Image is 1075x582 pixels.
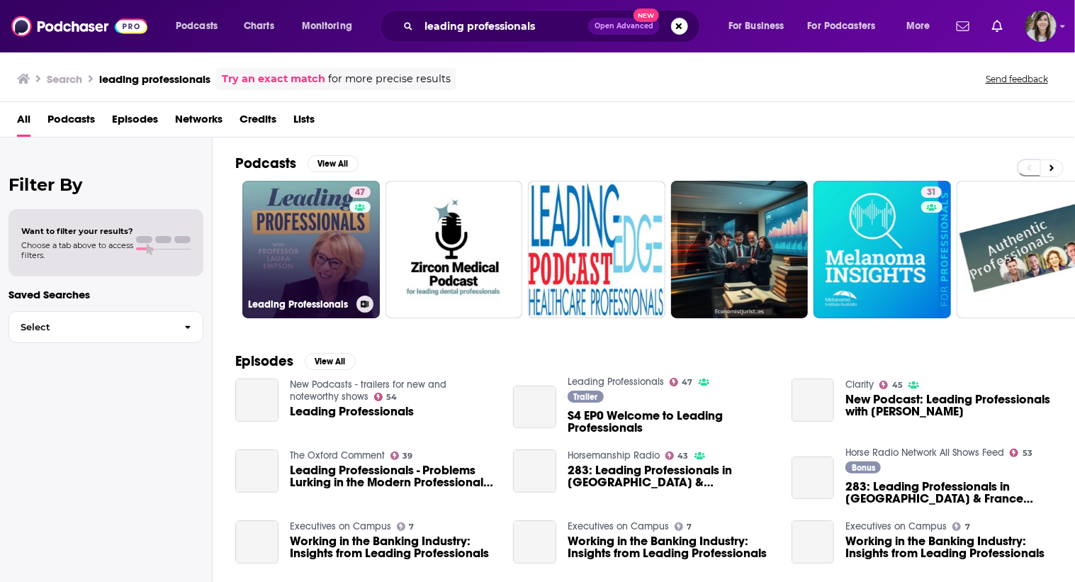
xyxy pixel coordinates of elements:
[175,108,223,137] a: Networks
[242,181,380,318] a: 47Leading Professionals
[397,522,415,531] a: 7
[568,410,775,434] a: S4 EP0 Welcome to Leading Professionals
[1010,449,1032,457] a: 53
[21,226,133,236] span: Want to filter your results?
[47,72,82,86] h3: Search
[9,288,203,301] p: Saved Searches
[21,240,133,260] span: Choose a tab above to access filters.
[308,155,359,172] button: View All
[1025,11,1057,42] button: Show profile menu
[986,14,1008,38] a: Show notifications dropdown
[235,155,359,172] a: PodcastsView All
[374,393,398,401] a: 54
[244,16,274,36] span: Charts
[852,464,875,472] span: Bonus
[290,464,497,488] a: Leading Professionals - Problems Lurking in the Modern Professional Organization
[293,108,315,137] a: Lists
[11,13,147,40] img: Podchaser - Follow, Share and Rate Podcasts
[951,14,975,38] a: Show notifications dropdown
[409,524,414,530] span: 7
[1025,11,1057,42] span: Logged in as devinandrade
[845,535,1052,559] a: Working in the Banking Industry: Insights from Leading Professionals
[349,186,371,198] a: 47
[419,15,588,38] input: Search podcasts, credits, & more...
[574,393,598,401] span: Trailer
[112,108,158,137] span: Episodes
[1025,11,1057,42] img: User Profile
[792,457,835,500] a: 283: Leading Professionals in Canada & France Teach Join-Up, by HandsOnGloves - Horsemanship Radio
[808,16,876,36] span: For Podcasters
[952,522,970,531] a: 7
[290,379,446,403] a: New Podcasts - trailers for new and noteworthy shows
[845,481,1052,505] a: 283: Leading Professionals in Canada & France Teach Join-Up, by HandsOnGloves - Horsemanship Radio
[235,352,293,370] h2: Episodes
[235,449,278,493] a: Leading Professionals - Problems Lurking in the Modern Professional Organization
[302,16,352,36] span: Monitoring
[99,72,210,86] h3: leading professionals
[290,405,414,418] span: Leading Professionals
[634,9,659,22] span: New
[9,311,203,343] button: Select
[568,376,664,388] a: Leading Professionals
[568,520,669,532] a: Executives on Campus
[814,181,951,318] a: 31
[568,464,775,488] a: 283: Leading Professionals in Canada & France Teach Join-Up, by HandsOnGloves
[595,23,653,30] span: Open Advanced
[675,522,692,531] a: 7
[393,10,714,43] div: Search podcasts, credits, & more...
[906,16,930,36] span: More
[235,520,278,564] a: Working in the Banking Industry: Insights from Leading Professionals
[678,453,689,459] span: 43
[176,16,218,36] span: Podcasts
[965,524,970,530] span: 7
[235,352,356,370] a: EpisodesView All
[568,535,775,559] a: Working in the Banking Industry: Insights from Leading Professionals
[328,71,451,87] span: for more precise results
[728,16,784,36] span: For Business
[17,108,30,137] a: All
[896,15,948,38] button: open menu
[47,108,95,137] span: Podcasts
[682,379,693,386] span: 47
[1023,450,1032,457] span: 53
[290,535,497,559] a: Working in the Banking Industry: Insights from Leading Professionals
[845,481,1052,505] span: 283: Leading Professionals in [GEOGRAPHIC_DATA] & France Teach Join-Up, by HandsOnGloves - Horsem...
[513,386,556,429] a: S4 EP0 Welcome to Leading Professionals
[670,378,693,386] a: 47
[222,71,325,87] a: Try an exact match
[792,520,835,564] a: Working in the Banking Industry: Insights from Leading Professionals
[719,15,802,38] button: open menu
[240,108,276,137] a: Credits
[390,452,413,460] a: 39
[845,520,947,532] a: Executives on Campus
[879,381,903,389] a: 45
[355,186,365,200] span: 47
[845,393,1052,418] a: New Podcast: Leading Professionals with Professor Laura Empson
[927,186,936,200] span: 31
[386,394,397,401] span: 54
[892,382,903,388] span: 45
[290,449,385,461] a: The Oxford Comment
[235,15,283,38] a: Charts
[687,524,692,530] span: 7
[9,174,203,195] h2: Filter By
[513,520,556,564] a: Working in the Banking Industry: Insights from Leading Professionals
[290,520,391,532] a: Executives on Campus
[235,155,296,172] h2: Podcasts
[792,379,835,422] a: New Podcast: Leading Professionals with Professor Laura Empson
[248,298,351,310] h3: Leading Professionals
[845,379,874,391] a: Clarity
[981,73,1052,85] button: Send feedback
[921,186,942,198] a: 31
[845,393,1052,418] span: New Podcast: Leading Professionals with [PERSON_NAME]
[568,464,775,488] span: 283: Leading Professionals in [GEOGRAPHIC_DATA] & [GEOGRAPHIC_DATA] Teach Join-Up, by HandsOnGloves
[235,379,278,422] a: Leading Professionals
